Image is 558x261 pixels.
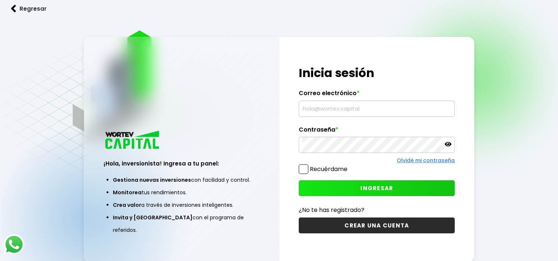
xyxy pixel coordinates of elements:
button: CREAR UNA CUENTA [299,217,455,233]
img: flecha izquierda [11,5,16,13]
li: tus rendimientos. [113,186,250,199]
span: Crea valor [113,201,141,209]
img: logo_wortev_capital [104,130,162,152]
span: INGRESAR [360,184,393,192]
label: Recuérdame [310,165,347,173]
a: Olvidé mi contraseña [397,157,455,164]
li: a través de inversiones inteligentes. [113,199,250,211]
label: Contraseña [299,126,455,137]
h1: Inicia sesión [299,64,455,82]
img: logos_whatsapp-icon.242b2217.svg [4,234,24,255]
label: Correo electrónico [299,90,455,101]
li: con el programa de referidos. [113,211,250,236]
input: hola@wortev.capital [302,101,451,116]
span: Monitorea [113,189,142,196]
a: ¿No te has registrado?CREAR UNA CUENTA [299,205,455,233]
p: ¿No te has registrado? [299,205,455,215]
span: Invita y [GEOGRAPHIC_DATA] [113,214,193,221]
button: INGRESAR [299,180,455,196]
span: Gestiona nuevas inversiones [113,176,191,184]
h3: ¡Hola, inversionista! Ingresa a tu panel: [104,159,260,168]
li: con facilidad y control. [113,174,250,186]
